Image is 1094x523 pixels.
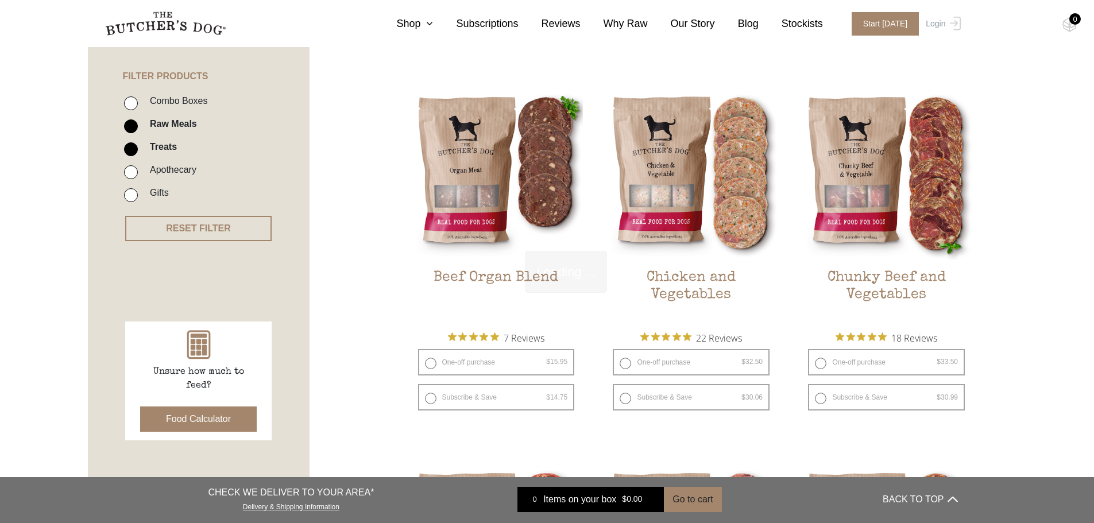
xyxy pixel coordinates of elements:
a: Delivery & Shipping Information [243,500,339,511]
label: Raw Meals [144,116,197,131]
button: Rated 4.9 out of 5 stars from 22 reviews. Jump to reviews. [640,329,742,346]
a: Our Story [648,16,715,32]
label: Subscribe & Save [808,384,965,410]
span: $ [741,393,745,401]
span: 7 Reviews [504,329,544,346]
p: CHECK WE DELIVER TO YOUR AREA* [208,486,374,499]
a: Subscriptions [433,16,518,32]
span: $ [546,358,550,366]
h2: Beef Organ Blend [409,269,583,323]
a: Chunky Beef and VegetablesChunky Beef and Vegetables [799,86,973,323]
label: Treats [144,139,177,154]
a: Chicken and VegetablesChicken and Vegetables [604,86,778,323]
img: Chunky Beef and Vegetables [799,86,973,260]
span: $ [741,358,745,366]
a: Beef Organ BlendBeef Organ Blend [409,86,583,323]
a: Shop [373,16,433,32]
a: Reviews [519,16,581,32]
div: 0 [526,494,543,505]
label: Subscribe & Save [418,384,575,410]
h2: Chicken and Vegetables [604,269,778,323]
button: Food Calculator [140,406,257,432]
img: TBD_Cart-Empty.png [1062,17,1077,32]
span: $ [622,495,627,504]
label: One-off purchase [808,349,965,375]
button: Go to cart [664,487,721,512]
button: BACK TO TOP [883,486,957,513]
img: Beef Organ Blend [409,86,583,260]
bdi: 0.00 [622,495,642,504]
h4: FILTER PRODUCTS [88,29,310,82]
span: 22 Reviews [696,329,742,346]
label: Gifts [144,185,169,200]
bdi: 30.06 [741,393,763,401]
a: 0 Items on your box $0.00 [517,487,664,512]
img: Chicken and Vegetables [604,86,778,260]
label: Subscribe & Save [613,384,770,410]
label: One-off purchase [418,349,575,375]
span: $ [546,393,550,401]
bdi: 32.50 [741,358,763,366]
span: Start [DATE] [852,12,919,36]
div: 0 [1069,13,1081,25]
a: Blog [715,16,759,32]
bdi: 30.99 [937,393,958,401]
p: Unsure how much to feed? [141,365,256,393]
span: $ [937,393,941,401]
span: Items on your box [543,493,616,506]
a: Login [923,12,960,36]
h2: Chunky Beef and Vegetables [799,269,973,323]
a: Stockists [759,16,823,32]
span: 18 Reviews [891,329,937,346]
bdi: 14.75 [546,393,567,401]
a: Start [DATE] [840,12,923,36]
a: Why Raw [581,16,648,32]
bdi: 15.95 [546,358,567,366]
label: One-off purchase [613,349,770,375]
div: Loading ... [525,251,607,293]
span: $ [937,358,941,366]
button: Rated 5 out of 5 stars from 7 reviews. Jump to reviews. [448,329,544,346]
label: Combo Boxes [144,93,208,109]
button: Rated 5 out of 5 stars from 18 reviews. Jump to reviews. [836,329,937,346]
bdi: 33.50 [937,358,958,366]
label: Apothecary [144,162,196,177]
button: RESET FILTER [125,216,272,241]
